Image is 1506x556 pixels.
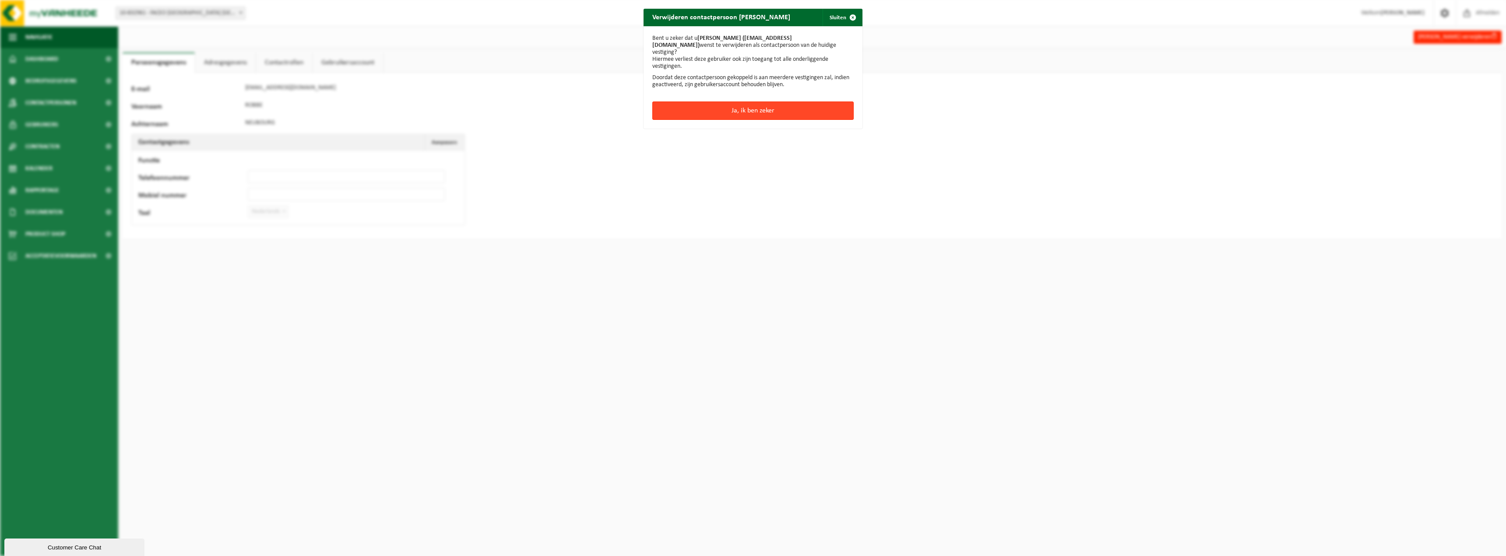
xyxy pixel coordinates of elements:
[823,9,862,26] button: Sluiten
[644,9,799,25] h2: Verwijderen contactpersoon [PERSON_NAME]
[652,101,854,120] button: Ja, ik ben zeker
[652,35,854,70] p: Bent u zeker dat u wenst te verwijderen als contactpersoon van de huidige vestiging? Hiermee verl...
[652,35,792,49] strong: [PERSON_NAME] ([EMAIL_ADDRESS][DOMAIN_NAME])
[4,537,146,556] iframe: chat widget
[652,74,854,88] p: Doordat deze contactpersoon gekoppeld is aan meerdere vestigingen zal, indien geactiveerd, zijn g...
